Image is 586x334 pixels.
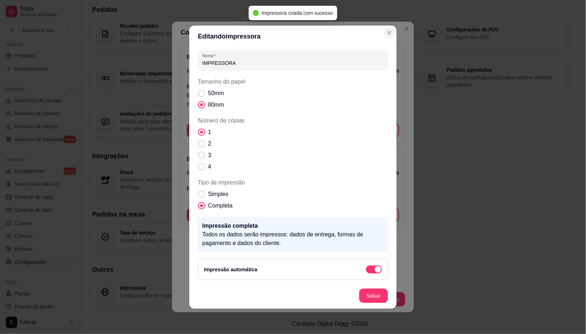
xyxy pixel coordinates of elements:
span: Impressora criada com sucesso [262,10,333,16]
p: Impressão completa [202,222,384,230]
span: Tipo de impressão [198,178,388,187]
span: Número de cópias [198,116,388,125]
span: check-circle [253,10,259,16]
span: 80mm [208,101,224,109]
span: 1 [208,128,211,137]
span: Tamanho do papel [198,77,388,86]
div: Tipo de impressão [198,178,388,210]
button: Salvar [359,289,388,303]
label: Nome [202,53,218,59]
div: Tamanho do papel [198,77,388,109]
span: Completa [208,201,233,210]
p: Todos os dados serão impressos: dados de entrega, formas de pagamento e dados do cliente. [202,230,384,248]
label: Impressão automática [204,267,257,272]
input: Nome [202,59,384,67]
span: 3 [208,151,211,160]
span: 50mm [208,89,224,98]
div: Número de cópias [198,116,388,171]
span: 2 [208,139,211,148]
span: Simples [208,190,229,199]
header: Editando impressora [189,26,397,47]
span: 4 [208,162,211,171]
button: Close [384,27,395,39]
